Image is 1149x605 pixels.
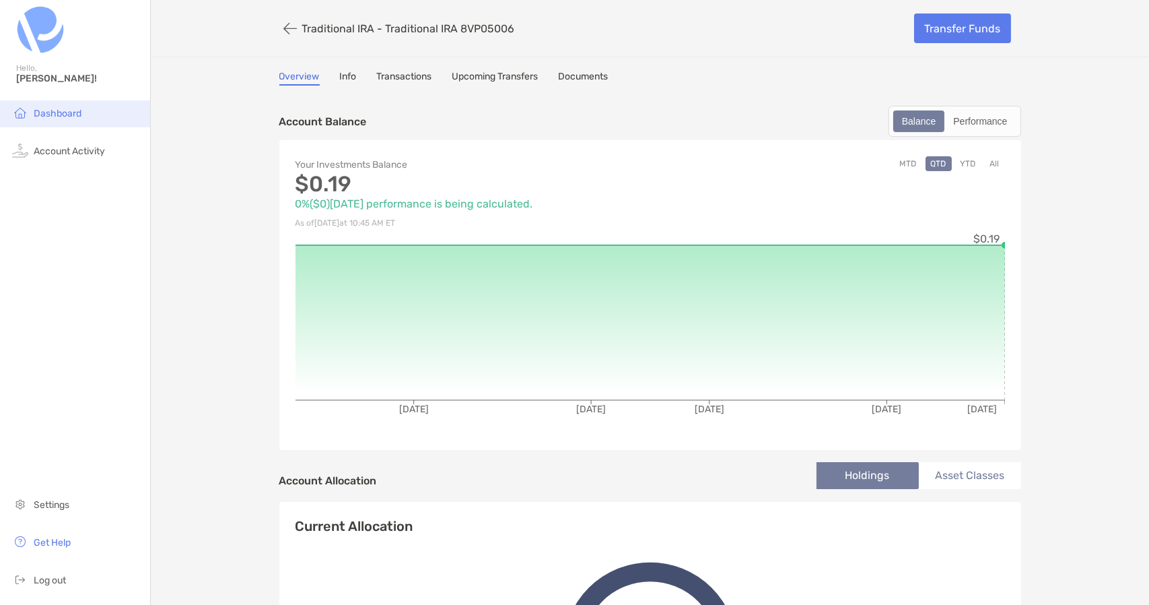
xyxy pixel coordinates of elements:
[895,156,922,171] button: MTD
[12,534,28,550] img: get-help icon
[295,156,650,173] p: Your Investments Balance
[340,71,357,86] a: Info
[12,496,28,512] img: settings icon
[694,404,724,415] tspan: [DATE]
[12,104,28,121] img: household icon
[34,108,81,119] span: Dashboard
[559,71,608,86] a: Documents
[295,518,413,534] h4: Current Allocation
[889,106,1021,137] div: segmented control
[576,404,606,415] tspan: [DATE]
[295,215,650,232] p: As of [DATE] at 10:45 AM ET
[955,156,981,171] button: YTD
[16,5,65,54] img: Zoe Logo
[34,537,71,548] span: Get Help
[279,113,367,130] p: Account Balance
[914,13,1011,43] a: Transfer Funds
[12,142,28,158] img: activity icon
[295,195,650,212] p: 0% ( $0 ) [DATE] performance is being calculated.
[946,112,1014,131] div: Performance
[967,404,997,415] tspan: [DATE]
[295,176,650,193] p: $0.19
[377,71,432,86] a: Transactions
[973,232,1000,245] tspan: $0.19
[816,462,919,489] li: Holdings
[985,156,1005,171] button: All
[279,474,377,487] h4: Account Allocation
[12,571,28,587] img: logout icon
[279,71,320,86] a: Overview
[872,404,901,415] tspan: [DATE]
[34,499,69,511] span: Settings
[16,73,142,84] span: [PERSON_NAME]!
[34,575,66,586] span: Log out
[34,146,105,157] span: Account Activity
[302,22,515,35] p: Traditional IRA - Traditional IRA 8VP05006
[919,462,1021,489] li: Asset Classes
[452,71,538,86] a: Upcoming Transfers
[398,404,428,415] tspan: [DATE]
[926,156,952,171] button: QTD
[895,112,944,131] div: Balance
